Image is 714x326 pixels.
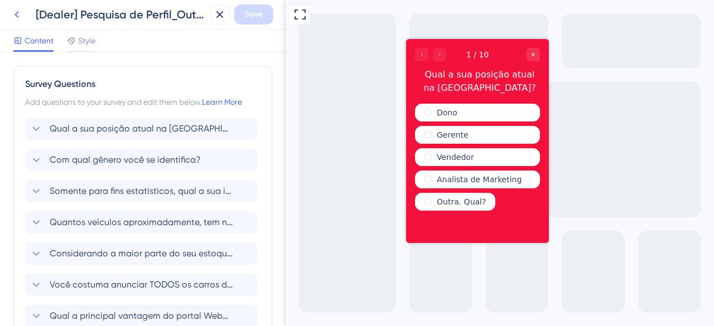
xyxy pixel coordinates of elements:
iframe: UserGuiding Survey [120,39,263,243]
span: Somente para fins estatísticos, qual a sua idade? [50,184,234,198]
span: Style [78,34,95,47]
div: Add questions to your survey and edit them below. [25,95,260,109]
div: [Dealer] Pesquisa de Perfil_Outubro [36,7,205,22]
span: Quantos veículos aproximadamente, tem no estoque da sua loja? [50,216,234,229]
span: Content [25,34,54,47]
button: Save [234,4,273,25]
span: Considerando a maior parte do seu estoque, qual a média de valor dos veículos à venda? [50,247,234,260]
div: Survey Questions [25,77,260,91]
span: Qual a sua posição atual na [GEOGRAPHIC_DATA]? [50,122,234,135]
span: Com qual gênero você se identifica? [50,153,201,167]
span: Qual a principal vantagem do portal Webmotors? [50,309,234,323]
span: Save [245,8,263,21]
span: Você costuma anunciar TODOS os carros do seu estoque na Webmotors? [50,278,234,291]
a: Learn More [202,98,242,106]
